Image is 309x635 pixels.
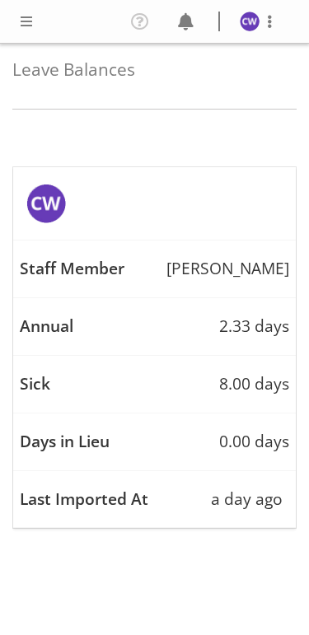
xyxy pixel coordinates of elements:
span: 2.33 days [219,315,289,339]
img: cherie-williams10091.jpg [26,184,66,223]
span: 0.00 days [219,430,289,454]
h4: Leave Balances [12,60,283,79]
td: [PERSON_NAME] [13,240,296,298]
img: cherie-williams10091.jpg [240,12,260,31]
span: 8.00 days [219,372,289,396]
span: a day ago [211,488,283,511]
